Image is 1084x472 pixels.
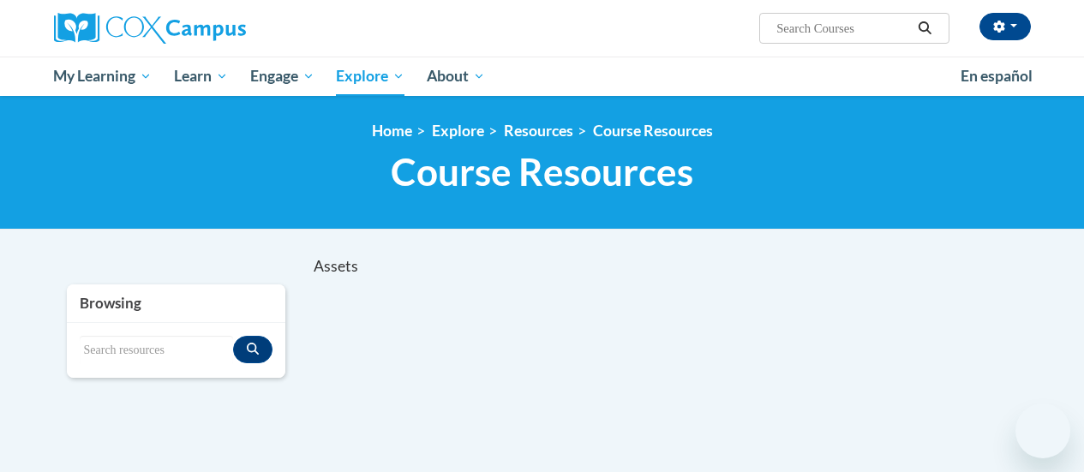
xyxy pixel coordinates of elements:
[54,13,362,44] a: Cox Campus
[239,57,326,96] a: Engage
[54,13,246,44] img: Cox Campus
[504,122,573,140] a: Resources
[775,18,912,39] input: Search Courses
[416,57,496,96] a: About
[336,66,404,87] span: Explore
[163,57,239,96] a: Learn
[427,66,485,87] span: About
[593,122,713,140] a: Course Resources
[314,257,358,275] span: Assets
[80,293,272,314] h3: Browsing
[912,18,937,39] button: Search
[961,67,1033,85] span: En español
[41,57,1044,96] div: Main menu
[391,149,693,194] span: Course Resources
[432,122,484,140] a: Explore
[949,58,1044,94] a: En español
[372,122,412,140] a: Home
[233,336,272,363] button: Search resources
[1015,403,1070,458] iframe: Button to launch messaging window
[174,66,228,87] span: Learn
[250,66,314,87] span: Engage
[979,13,1031,40] button: Account Settings
[80,336,233,365] input: Search resources
[325,57,416,96] a: Explore
[53,66,152,87] span: My Learning
[43,57,164,96] a: My Learning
